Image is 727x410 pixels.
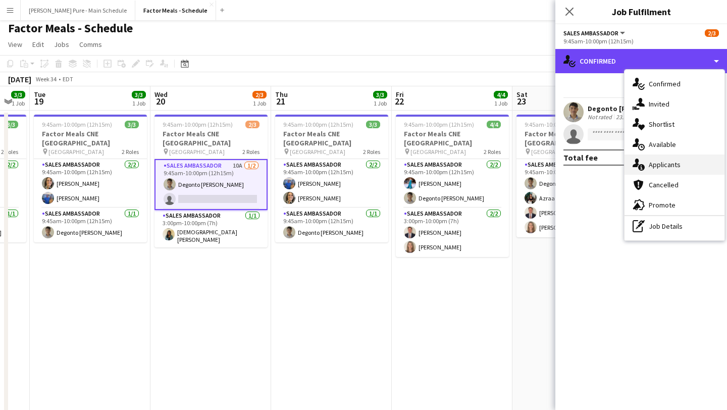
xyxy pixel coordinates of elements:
[32,40,44,49] span: Edit
[8,40,22,49] span: View
[555,5,727,18] h3: Job Fulfilment
[275,208,388,242] app-card-role: Sales Ambassador1/19:45am-10:00pm (12h15m)Degonto [PERSON_NAME]
[34,208,147,242] app-card-role: Sales Ambassador1/19:45am-10:00pm (12h15m)Degonto [PERSON_NAME]
[253,99,266,107] div: 1 Job
[516,90,528,99] span: Sat
[153,95,168,107] span: 20
[132,91,146,98] span: 3/3
[410,148,466,156] span: [GEOGRAPHIC_DATA]
[34,159,147,208] app-card-role: Sales Ambassador2/29:45am-10:00pm (12h15m)[PERSON_NAME][PERSON_NAME]
[54,40,69,49] span: Jobs
[625,114,724,134] div: Shortlist
[42,121,112,128] span: 9:45am-10:00pm (12h15m)
[8,21,133,36] h1: Factor Meals - Schedule
[396,90,404,99] span: Fri
[396,129,509,147] h3: Factor Meals CNE [GEOGRAPHIC_DATA]
[125,121,139,128] span: 3/3
[33,75,59,83] span: Week 34
[404,121,474,128] span: 9:45am-10:00pm (12h15m)
[625,175,724,195] div: Cancelled
[169,148,225,156] span: [GEOGRAPHIC_DATA]
[4,38,26,51] a: View
[625,155,724,175] div: Applicants
[154,129,268,147] h3: Factor Meals CNE [GEOGRAPHIC_DATA]
[705,29,719,37] span: 2/3
[50,38,73,51] a: Jobs
[394,95,404,107] span: 22
[373,91,387,98] span: 3/3
[563,152,598,163] div: Total fee
[132,99,145,107] div: 1 Job
[625,94,724,114] div: Invited
[374,99,387,107] div: 1 Job
[515,95,528,107] span: 23
[154,90,168,99] span: Wed
[563,29,627,37] button: Sales Ambassador
[275,90,288,99] span: Thu
[494,91,508,98] span: 4/4
[563,29,618,37] span: Sales Ambassador
[63,75,73,83] div: EDT
[283,121,353,128] span: 9:45am-10:00pm (12h15m)
[154,210,268,247] app-card-role: Sales Ambassador1/13:00pm-10:00pm (7h)[DEMOGRAPHIC_DATA] [PERSON_NAME]
[79,40,102,49] span: Comms
[28,38,48,51] a: Edit
[8,74,31,84] div: [DATE]
[625,195,724,215] div: Promote
[563,37,719,45] div: 9:45am-10:00pm (12h15m)
[516,129,630,147] h3: Factor Meals CNE [GEOGRAPHIC_DATA]
[34,115,147,242] app-job-card: 9:45am-10:00pm (12h15m)3/3Factor Meals CNE [GEOGRAPHIC_DATA] [GEOGRAPHIC_DATA]2 RolesSales Ambass...
[275,159,388,208] app-card-role: Sales Ambassador2/29:45am-10:00pm (12h15m)[PERSON_NAME][PERSON_NAME]
[135,1,216,20] button: Factor Meals - Schedule
[290,148,345,156] span: [GEOGRAPHIC_DATA]
[484,148,501,156] span: 2 Roles
[396,159,509,208] app-card-role: Sales Ambassador2/29:45am-10:00pm (12h15m)[PERSON_NAME]Degonto [PERSON_NAME]
[1,148,18,156] span: 2 Roles
[516,159,630,237] app-card-role: Sales Ambassador4/49:45am-10:00pm (12h15m)Degonto [PERSON_NAME]Azraa Malam[PERSON_NAME][PERSON_NAME]
[154,159,268,210] app-card-role: Sales Ambassador10A1/29:45am-10:00pm (12h15m)Degonto [PERSON_NAME]
[531,148,587,156] span: [GEOGRAPHIC_DATA]
[525,121,595,128] span: 9:45am-10:00pm (12h15m)
[242,148,259,156] span: 2 Roles
[588,113,614,121] div: Not rated
[275,129,388,147] h3: Factor Meals CNE [GEOGRAPHIC_DATA]
[11,91,25,98] span: 3/3
[275,115,388,242] app-job-card: 9:45am-10:00pm (12h15m)3/3Factor Meals CNE [GEOGRAPHIC_DATA] [GEOGRAPHIC_DATA]2 RolesSales Ambass...
[163,121,233,128] span: 9:45am-10:00pm (12h15m)
[21,1,135,20] button: [PERSON_NAME] Pure - Main Schedule
[487,121,501,128] span: 4/4
[588,104,672,113] div: Degonto [PERSON_NAME]
[625,216,724,236] div: Job Details
[245,121,259,128] span: 2/3
[32,95,45,107] span: 19
[34,129,147,147] h3: Factor Meals CNE [GEOGRAPHIC_DATA]
[366,121,380,128] span: 3/3
[48,148,104,156] span: [GEOGRAPHIC_DATA]
[396,115,509,257] app-job-card: 9:45am-10:00pm (12h15m)4/4Factor Meals CNE [GEOGRAPHIC_DATA] [GEOGRAPHIC_DATA]2 RolesSales Ambass...
[75,38,106,51] a: Comms
[614,113,637,121] div: 23.3km
[12,99,25,107] div: 1 Job
[122,148,139,156] span: 2 Roles
[363,148,380,156] span: 2 Roles
[494,99,507,107] div: 1 Job
[625,74,724,94] div: Confirmed
[625,134,724,155] div: Available
[555,49,727,73] div: Confirmed
[4,121,18,128] span: 3/3
[396,208,509,257] app-card-role: Sales Ambassador2/23:00pm-10:00pm (7h)[PERSON_NAME][PERSON_NAME]
[154,115,268,247] app-job-card: 9:45am-10:00pm (12h15m)2/3Factor Meals CNE [GEOGRAPHIC_DATA] [GEOGRAPHIC_DATA]2 RolesSales Ambass...
[34,90,45,99] span: Tue
[516,115,630,237] app-job-card: 9:45am-10:00pm (12h15m)4/4Factor Meals CNE [GEOGRAPHIC_DATA] [GEOGRAPHIC_DATA]1 RoleSales Ambassa...
[274,95,288,107] span: 21
[252,91,267,98] span: 2/3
